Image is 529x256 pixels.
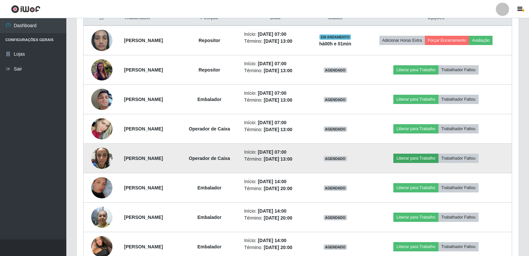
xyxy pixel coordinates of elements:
strong: [PERSON_NAME] [124,244,163,249]
strong: Embalador [197,97,221,102]
li: Início: [244,149,306,156]
span: AGENDADO [324,68,347,73]
button: Liberar para Trabalho [393,124,438,133]
button: Trabalhador Faltou [438,65,479,75]
span: AGENDADO [324,215,347,220]
strong: [PERSON_NAME] [124,156,163,161]
strong: [PERSON_NAME] [124,185,163,190]
li: Término: [244,156,306,163]
li: Início: [244,119,306,126]
button: Liberar para Trabalho [393,183,438,192]
time: [DATE] 13:00 [264,68,292,73]
time: [DATE] 13:00 [264,156,292,162]
time: [DATE] 07:00 [258,149,286,155]
button: Trabalhador Faltou [438,213,479,222]
li: Início: [244,60,306,67]
strong: Embalador [197,215,221,220]
span: EM ANDAMENTO [319,34,351,40]
img: 1758234881040.jpeg [91,80,112,118]
li: Início: [244,237,306,244]
button: Liberar para Trabalho [393,95,438,104]
img: 1758239361344.jpeg [91,144,112,172]
time: [DATE] 07:00 [258,90,286,96]
strong: [PERSON_NAME] [124,97,163,102]
time: [DATE] 20:00 [264,245,292,250]
time: [DATE] 13:00 [264,127,292,132]
time: [DATE] 14:00 [258,238,286,243]
span: AGENDADO [324,127,347,132]
strong: [PERSON_NAME] [124,215,163,220]
span: AGENDADO [324,185,347,191]
li: Término: [244,126,306,133]
span: AGENDADO [324,97,347,102]
img: 1758203873829.jpeg [91,110,112,148]
time: [DATE] 13:00 [264,97,292,103]
img: CoreUI Logo [11,5,40,13]
time: [DATE] 13:00 [264,38,292,44]
button: Avaliação [469,36,493,45]
time: [DATE] 07:00 [258,31,286,37]
img: 1755853251754.jpeg [91,169,112,207]
button: Liberar para Trabalho [393,213,438,222]
button: Trabalhador Faltou [438,242,479,251]
strong: Operador de Caixa [189,156,230,161]
li: Término: [244,67,306,74]
button: Trabalhador Faltou [438,124,479,133]
time: [DATE] 14:00 [258,179,286,184]
li: Término: [244,185,306,192]
strong: [PERSON_NAME] [124,38,163,43]
strong: Embalador [197,244,221,249]
button: Forçar Encerramento [425,36,469,45]
strong: [PERSON_NAME] [124,67,163,73]
li: Término: [244,38,306,45]
li: Término: [244,244,306,251]
time: [DATE] 07:00 [258,120,286,125]
strong: Embalador [197,185,221,190]
strong: [PERSON_NAME] [124,126,163,131]
time: [DATE] 07:00 [258,61,286,66]
span: AGENDADO [324,156,347,161]
strong: Repositor [199,38,220,43]
time: [DATE] 14:00 [258,208,286,214]
button: Liberar para Trabalho [393,154,438,163]
strong: há 00 h e 01 min [319,41,351,46]
li: Início: [244,208,306,215]
button: Liberar para Trabalho [393,242,438,251]
li: Início: [244,31,306,38]
img: 1757611272633.jpeg [91,203,112,231]
li: Término: [244,215,306,222]
strong: Repositor [199,67,220,73]
img: 1757006395686.jpeg [91,47,112,93]
strong: Operador de Caixa [189,126,230,131]
time: [DATE] 20:00 [264,215,292,221]
button: Trabalhador Faltou [438,95,479,104]
span: AGENDADO [324,244,347,250]
button: Trabalhador Faltou [438,183,479,192]
button: Trabalhador Faltou [438,154,479,163]
time: [DATE] 20:00 [264,186,292,191]
li: Início: [244,178,306,185]
img: 1756337555604.jpeg [91,22,112,59]
button: Adicionar Horas Extra [379,36,425,45]
li: Término: [244,97,306,104]
li: Início: [244,90,306,97]
button: Liberar para Trabalho [393,65,438,75]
